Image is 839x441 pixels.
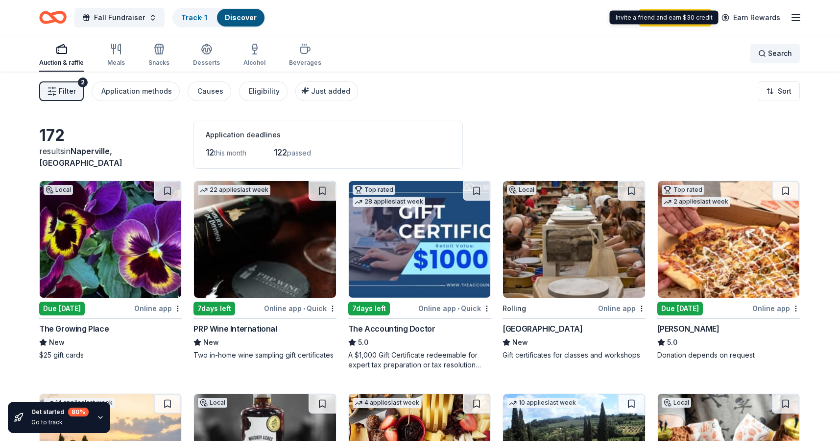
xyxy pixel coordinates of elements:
[657,323,719,335] div: [PERSON_NAME]
[39,81,84,101] button: Filter2
[750,44,800,63] button: Search
[193,59,220,67] div: Desserts
[768,48,792,59] span: Search
[107,39,125,72] button: Meals
[349,181,490,298] img: Image for The Accounting Doctor
[503,303,526,314] div: Rolling
[662,398,691,408] div: Local
[353,185,395,195] div: Top rated
[353,197,425,207] div: 28 applies last week
[198,398,227,408] div: Local
[198,185,270,195] div: 22 applies last week
[716,9,786,26] a: Earn Rewards
[657,181,800,360] a: Image for Casey'sTop rated2 applieslast weekDue [DATE]Online app[PERSON_NAME]5.0Donation depends ...
[193,302,235,315] div: 7 days left
[243,59,265,67] div: Alcohol
[358,337,368,348] span: 5.0
[507,398,578,408] div: 10 applies last week
[657,302,703,315] div: Due [DATE]
[39,181,182,360] a: Image for The Growing PlaceLocalDue [DATE]Online appThe Growing PlaceNew$25 gift cards
[39,126,182,145] div: 172
[503,181,645,360] a: Image for Lillstreet Art CenterLocalRollingOnline app[GEOGRAPHIC_DATA]NewGift certificates for cl...
[778,85,791,97] span: Sort
[662,197,730,207] div: 2 applies last week
[107,59,125,67] div: Meals
[348,350,491,370] div: A $1,000 Gift Certificate redeemable for expert tax preparation or tax resolution services—recipi...
[758,81,800,101] button: Sort
[657,350,800,360] div: Donation depends on request
[639,9,712,26] a: Start free trial
[610,11,719,25] div: Invite a friend and earn $30 credit
[39,350,182,360] div: $25 gift cards
[289,59,321,67] div: Beverages
[94,12,145,24] span: Fall Fundraiser
[134,302,182,314] div: Online app
[311,87,350,95] span: Just added
[188,81,231,101] button: Causes
[287,149,311,157] span: passed
[193,350,336,360] div: Two in-home wine sampling gift certificates
[598,302,646,314] div: Online app
[225,13,257,22] a: Discover
[203,337,219,348] span: New
[39,146,122,168] span: Naperville, [GEOGRAPHIC_DATA]
[40,181,181,298] img: Image for The Growing Place
[39,59,84,67] div: Auction & raffle
[193,39,220,72] button: Desserts
[39,6,67,29] a: Home
[197,85,223,97] div: Causes
[239,81,288,101] button: Eligibility
[214,149,246,157] span: this month
[274,147,287,157] span: 122
[39,146,122,168] span: in
[303,305,305,312] span: •
[74,8,165,27] button: Fall Fundraiser
[31,418,89,426] div: Go to track
[243,39,265,72] button: Alcohol
[353,398,421,408] div: 4 applies last week
[289,39,321,72] button: Beverages
[348,302,390,315] div: 7 days left
[193,323,277,335] div: PRP Wine International
[503,350,645,360] div: Gift certificates for classes and workshops
[507,185,536,195] div: Local
[503,181,645,298] img: Image for Lillstreet Art Center
[348,323,435,335] div: The Accounting Doctor
[457,305,459,312] span: •
[92,81,180,101] button: Application methods
[658,181,799,298] img: Image for Casey's
[295,81,358,101] button: Just added
[68,408,89,416] div: 80 %
[39,145,182,169] div: results
[39,302,85,315] div: Due [DATE]
[503,323,582,335] div: [GEOGRAPHIC_DATA]
[49,337,65,348] span: New
[193,181,336,360] a: Image for PRP Wine International22 applieslast week7days leftOnline app•QuickPRP Wine Internation...
[44,185,73,195] div: Local
[39,39,84,72] button: Auction & raffle
[101,85,172,97] div: Application methods
[148,59,169,67] div: Snacks
[172,8,265,27] button: Track· 1Discover
[264,302,336,314] div: Online app Quick
[206,147,214,157] span: 12
[752,302,800,314] div: Online app
[418,302,491,314] div: Online app Quick
[249,85,280,97] div: Eligibility
[181,13,207,22] a: Track· 1
[78,78,88,87] div: 2
[148,39,169,72] button: Snacks
[348,181,491,370] a: Image for The Accounting DoctorTop rated28 applieslast week7days leftOnline app•QuickThe Accounti...
[59,85,76,97] span: Filter
[39,323,109,335] div: The Growing Place
[512,337,528,348] span: New
[206,129,451,141] div: Application deadlines
[31,408,89,416] div: Get started
[662,185,704,195] div: Top rated
[194,181,336,298] img: Image for PRP Wine International
[667,337,677,348] span: 5.0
